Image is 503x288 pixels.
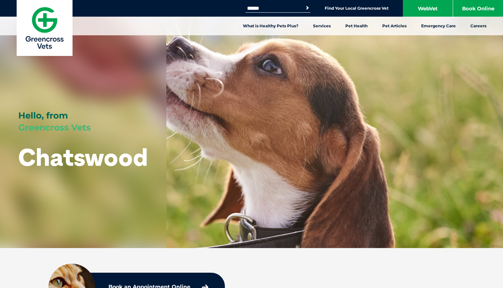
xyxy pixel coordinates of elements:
[414,17,463,35] a: Emergency Care
[325,6,389,11] a: Find Your Local Greencross Vet
[236,17,306,35] a: What is Healthy Pets Plus?
[375,17,414,35] a: Pet Articles
[338,17,375,35] a: Pet Health
[18,144,148,170] h1: Chatswood
[306,17,338,35] a: Services
[18,110,68,121] span: Hello, from
[18,122,91,133] span: Greencross Vets
[304,5,311,11] button: Search
[463,17,494,35] a: Careers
